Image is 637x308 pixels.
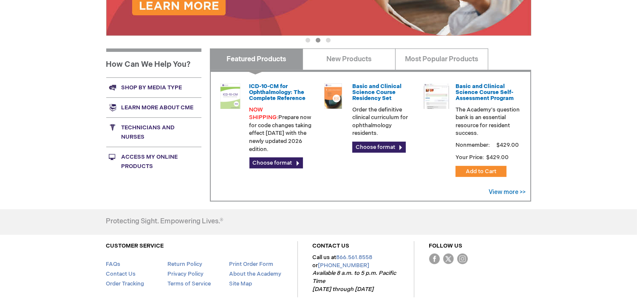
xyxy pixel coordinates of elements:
[352,106,417,137] p: Order the definitive clinical curriculum for ophthalmology residents.
[218,83,243,109] img: 0120008u_42.png
[456,83,514,102] a: Basic and Clinical Science Course Self-Assessment Program
[249,106,279,121] font: NOW SHIPPING:
[326,38,331,43] button: 3 of 3
[313,242,350,249] a: CONTACT US
[229,261,273,268] a: Print Order Form
[320,83,346,109] img: 02850963u_47.png
[106,242,164,249] a: CUSTOMER SERVICE
[456,166,507,177] button: Add to Cart
[306,38,310,43] button: 1 of 3
[106,261,121,268] a: FAQs
[495,142,520,148] span: $429.00
[456,140,490,151] strong: Nonmember:
[106,97,201,117] a: Learn more about CME
[303,48,396,70] a: New Products
[106,218,224,225] h4: Protecting Sight. Empowering Lives.®
[456,154,484,161] strong: Your Price:
[167,280,211,287] a: Terms of Service
[249,106,314,153] p: Prepare now for code changes taking effect [DATE] with the newly updated 2026 edition.
[456,106,520,137] p: The Academy's question bank is an essential resource for resident success.
[429,254,440,264] img: Facebook
[106,147,201,176] a: Access My Online Products
[229,271,281,277] a: About the Academy
[249,83,306,102] a: ICD-10-CM for Ophthalmology: The Complete Reference
[106,280,144,287] a: Order Tracking
[106,77,201,97] a: Shop by media type
[106,271,136,277] a: Contact Us
[210,48,303,70] a: Featured Products
[489,188,526,196] a: View more >>
[429,242,463,249] a: FOLLOW US
[229,280,252,287] a: Site Map
[395,48,488,70] a: Most Popular Products
[106,48,201,77] h1: How Can We Help You?
[352,83,402,102] a: Basic and Clinical Science Course Residency Set
[443,254,454,264] img: Twitter
[485,154,510,161] span: $429.00
[249,157,303,168] a: Choose format
[313,270,396,292] em: Available 8 a.m. to 5 p.m. Pacific Time [DATE] through [DATE]
[318,262,370,269] a: [PHONE_NUMBER]
[313,254,399,293] p: Call us at or
[352,142,406,153] a: Choose format
[316,38,320,43] button: 2 of 3
[106,117,201,147] a: Technicians and nurses
[424,83,449,109] img: bcscself_20.jpg
[167,261,202,268] a: Return Policy
[457,254,468,264] img: instagram
[167,271,204,277] a: Privacy Policy
[466,168,496,175] span: Add to Cart
[337,254,373,261] a: 866.561.8558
